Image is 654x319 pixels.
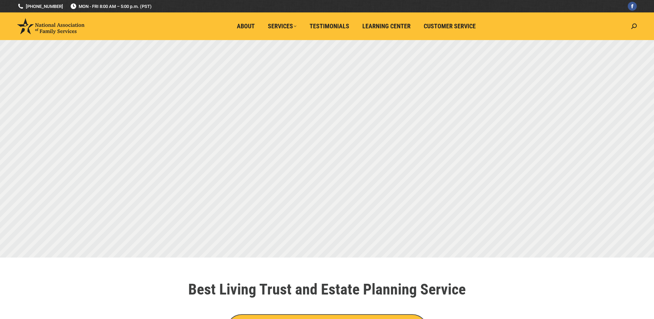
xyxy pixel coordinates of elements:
a: [PHONE_NUMBER] [17,3,63,10]
h1: Best Living Trust and Estate Planning Service [134,282,520,297]
a: About [232,20,260,33]
a: Learning Center [358,20,415,33]
span: MON - FRI 8:00 AM – 5:00 p.m. (PST) [70,3,152,10]
span: About [237,22,255,30]
a: Facebook page opens in new window [628,2,637,11]
span: Learning Center [362,22,411,30]
span: Testimonials [310,22,349,30]
a: Customer Service [419,20,481,33]
span: Services [268,22,296,30]
a: Testimonials [305,20,354,33]
span: Customer Service [424,22,476,30]
img: National Association of Family Services [17,18,84,34]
